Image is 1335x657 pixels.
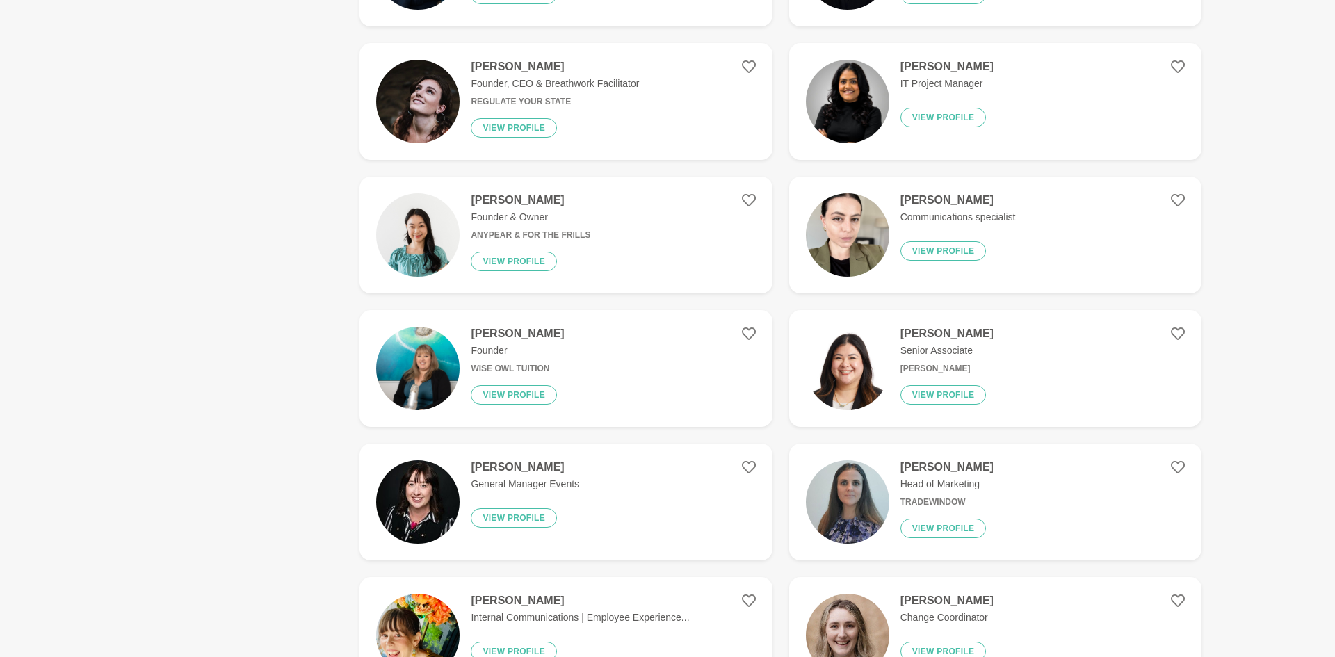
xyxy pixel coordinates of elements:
[471,460,579,474] h4: [PERSON_NAME]
[900,210,1016,225] p: Communications specialist
[471,364,564,374] h6: Wise Owl Tuition
[359,444,772,560] a: [PERSON_NAME]General Manager EventsView profile
[900,610,994,625] p: Change Coordinator
[471,594,689,608] h4: [PERSON_NAME]
[471,385,557,405] button: View profile
[471,118,557,138] button: View profile
[900,193,1016,207] h4: [PERSON_NAME]
[806,193,889,277] img: f57684807768b7db383628406bc917f00ebb0196-2316x3088.jpg
[471,610,689,625] p: Internal Communications | Employee Experience...
[900,477,994,492] p: Head of Marketing
[471,327,564,341] h4: [PERSON_NAME]
[900,594,994,608] h4: [PERSON_NAME]
[900,460,994,474] h4: [PERSON_NAME]
[471,60,639,74] h4: [PERSON_NAME]
[900,519,987,538] button: View profile
[900,497,994,508] h6: TradeWindow
[471,343,564,358] p: Founder
[376,460,460,544] img: 21837c0d11a1f80e466b67059185837be14aa2a2-200x200.jpg
[471,508,557,528] button: View profile
[471,193,590,207] h4: [PERSON_NAME]
[359,177,772,293] a: [PERSON_NAME]Founder & OwnerAnypear & For The FrillsView profile
[900,108,987,127] button: View profile
[376,60,460,143] img: 8185ea49deb297eade9a2e5250249276829a47cd-920x897.jpg
[789,177,1201,293] a: [PERSON_NAME]Communications specialistView profile
[471,210,590,225] p: Founder & Owner
[471,230,590,241] h6: Anypear & For The Frills
[471,97,639,107] h6: Regulate Your State
[900,343,994,358] p: Senior Associate
[900,60,994,74] h4: [PERSON_NAME]
[900,327,994,341] h4: [PERSON_NAME]
[806,327,889,410] img: 2065c977deca5582564cba554cbb32bb2825ac78-591x591.jpg
[471,76,639,91] p: Founder, CEO & Breathwork Facilitator
[806,60,889,143] img: 01aee5e50c87abfaa70c3c448cb39ff495e02bc9-1024x1024.jpg
[900,364,994,374] h6: [PERSON_NAME]
[376,193,460,277] img: cd6701a6e23a289710e5cd97f2d30aa7cefffd58-2965x2965.jpg
[359,43,772,160] a: [PERSON_NAME]Founder, CEO & Breathwork FacilitatorRegulate Your StateView profile
[471,252,557,271] button: View profile
[471,477,579,492] p: General Manager Events
[900,241,987,261] button: View profile
[789,43,1201,160] a: [PERSON_NAME]IT Project ManagerView profile
[359,310,772,427] a: [PERSON_NAME]FounderWise Owl TuitionView profile
[376,327,460,410] img: a530bc8d2a2e0627e4f81662508317a5eb6ed64f-4000x6000.jpg
[900,76,994,91] p: IT Project Manager
[789,310,1201,427] a: [PERSON_NAME]Senior Associate[PERSON_NAME]View profile
[900,385,987,405] button: View profile
[806,460,889,544] img: c724776dc99761a00405e7ba7396f8f6c669588d-432x432.jpg
[789,444,1201,560] a: [PERSON_NAME]Head of MarketingTradeWindowView profile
